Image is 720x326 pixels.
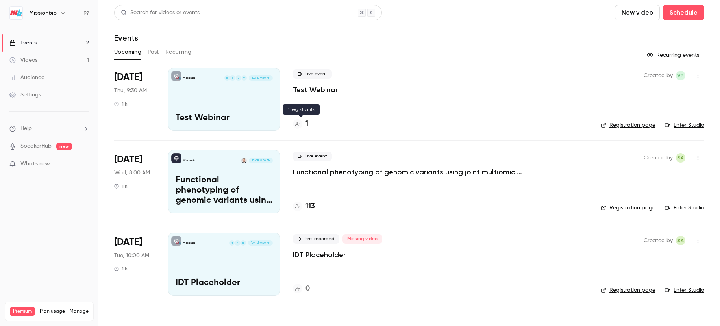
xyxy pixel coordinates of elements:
span: Vanee Pho [676,71,685,80]
span: Simon Allardice [676,153,685,163]
div: Search for videos or events [121,9,200,17]
span: Missing video [342,234,382,244]
h4: 113 [305,201,315,212]
div: M [229,240,235,246]
span: [DATE] 9:30 AM [249,75,272,81]
button: Past [148,46,159,58]
button: New video [615,5,660,20]
div: J [235,75,241,81]
span: What's new [20,160,50,168]
div: 1 h [114,266,128,272]
button: Recurring [165,46,192,58]
span: [DATE] [114,71,142,83]
span: Created by [644,153,673,163]
p: Test Webinar [176,113,273,123]
a: Registration page [601,286,655,294]
span: [DATE] 10:00 AM [248,240,272,246]
p: IDT Placeholder [176,278,273,288]
div: S [230,75,236,81]
div: 1 h [114,101,128,107]
a: 113 [293,201,315,212]
button: Upcoming [114,46,141,58]
a: Registration page [601,204,655,212]
img: Missionbio [10,7,22,19]
a: SpeakerHub [20,142,52,150]
p: Missionbio [183,159,195,163]
div: A [234,240,241,246]
span: Live event [293,69,332,79]
span: new [56,143,72,150]
span: SA [677,153,684,163]
span: Help [20,124,32,133]
span: Created by [644,236,673,245]
span: Created by [644,71,673,80]
div: Events [9,39,37,47]
img: Dr Dominik Lindenhofer [241,158,247,163]
h6: Missionbio [29,9,57,17]
span: Thu, 9:30 AM [114,87,147,94]
span: [DATE] [114,153,142,166]
button: Schedule [663,5,704,20]
a: Functional phenotyping of genomic variants using joint multiomic single-cell DNA–RNA sequencing [293,167,529,177]
a: Registration page [601,121,655,129]
div: Dec 2 Tue, 10:00 AM (America/Los Angeles) [114,233,155,296]
p: Missionbio [183,76,195,80]
div: Oct 15 Wed, 8:00 AM (America/Los Angeles) [114,150,155,213]
a: Enter Studio [665,204,704,212]
a: Test WebinarMissionbioVJSK[DATE] 9:30 AMTest Webinar [168,68,280,131]
span: Plan usage [40,308,65,315]
li: help-dropdown-opener [9,124,89,133]
span: [DATE] [114,236,142,248]
p: Missionbio [183,241,195,245]
div: Videos [9,56,37,64]
a: Functional phenotyping of genomic variants using joint multiomic single-cell DNA–RNA sequencingMi... [168,150,280,213]
span: VP [677,71,684,80]
span: Live event [293,152,332,161]
div: Audience [9,74,44,81]
a: Enter Studio [665,286,704,294]
a: Manage [70,308,89,315]
div: Settings [9,91,41,99]
a: Enter Studio [665,121,704,129]
span: Tue, 10:00 AM [114,252,149,259]
a: IDT Placeholder [293,250,346,259]
div: K [224,75,230,81]
div: N [240,240,246,246]
button: Recurring events [643,49,704,61]
h1: Events [114,33,138,43]
p: Functional phenotyping of genomic variants using joint multiomic single-cell DNA–RNA sequencing [176,175,273,206]
span: Premium [10,307,35,316]
span: Simon Allardice [676,236,685,245]
a: 0 [293,283,310,294]
div: 1 h [114,183,128,189]
h4: 1 [305,119,308,129]
span: Wed, 8:00 AM [114,169,150,177]
div: Oct 9 Thu, 9:30 AM (America/Los Angeles) [114,68,155,131]
div: V [241,75,247,81]
h4: 0 [305,283,310,294]
span: [DATE] 8:00 AM [249,158,272,163]
span: Pre-recorded [293,234,339,244]
span: SA [677,236,684,245]
a: IDT PlaceholderMissionbioNAM[DATE] 10:00 AMIDT Placeholder [168,233,280,296]
a: Test Webinar [293,85,338,94]
a: 1 [293,119,308,129]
